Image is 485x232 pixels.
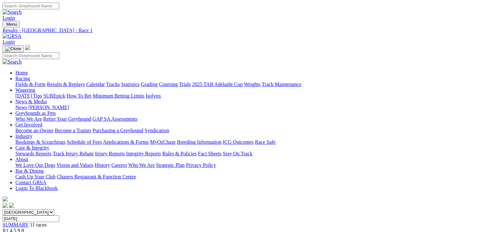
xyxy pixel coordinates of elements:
[53,151,94,156] a: Track Injury Rebate
[5,46,21,51] img: Close
[15,70,28,75] a: Home
[47,82,85,87] a: Results & Replays
[145,128,169,133] a: Syndication
[57,174,136,179] a: Chasers Restaurant & Function Centre
[15,128,54,133] a: Become an Owner
[126,151,161,156] a: Integrity Reports
[15,93,42,99] a: [DATE] Tips
[30,222,46,228] span: 11 races
[15,174,482,180] div: Bar & Dining
[150,139,176,145] a: MyOzChase
[95,162,110,168] a: History
[15,133,32,139] a: Industry
[15,82,46,87] a: Fields & Form
[159,82,178,87] a: Coursing
[177,139,222,145] a: Breeding Information
[244,82,261,87] a: Weights
[15,168,44,174] a: Bar & Dining
[15,162,482,168] div: About
[15,162,55,168] a: We Love Our Dogs
[162,151,197,156] a: Rules & Policies
[3,28,482,33] a: Results - [GEOGRAPHIC_DATA] - Race 1
[86,82,105,87] a: Calendar
[15,105,482,110] div: News & Media
[111,162,127,168] a: Careers
[6,22,17,27] span: Menu
[186,162,216,168] a: Privacy Policy
[15,105,27,110] a: News
[3,215,59,222] input: Select date
[15,157,28,162] a: About
[198,151,222,156] a: Fact Sheets
[67,93,92,99] a: How To Bet
[3,203,8,208] img: facebook.svg
[179,82,191,87] a: Trials
[106,82,120,87] a: Tracks
[3,222,29,228] a: SUMMARY
[3,45,24,52] button: Toggle navigation
[67,139,102,145] a: Schedule of Fees
[15,145,49,150] a: Care & Integrity
[28,105,69,110] a: [PERSON_NAME]
[15,110,56,116] a: Greyhounds as Pets
[3,9,22,15] img: Search
[262,82,301,87] a: Track Maintenance
[95,151,125,156] a: Injury Reports
[15,93,482,99] div: Wagering
[15,185,58,191] a: Login To Blackbook
[15,99,47,104] a: News & Media
[15,76,30,81] a: Racing
[15,139,65,145] a: Bookings & Scratchings
[15,122,42,127] a: Get Involved
[128,162,155,168] a: Who We Are
[146,93,161,99] a: Isolynx
[55,128,91,133] a: Become a Trainer
[3,21,20,28] button: Toggle navigation
[15,180,46,185] a: Contact GRSA
[3,52,59,59] input: Search
[15,128,482,133] div: Get Involved
[93,116,138,122] a: GAP SA Assessments
[15,87,35,93] a: Wagering
[255,139,275,145] a: Race Safe
[3,33,21,39] img: GRSA
[15,174,55,179] a: Cash Up Your Club
[3,59,22,65] img: Search
[3,3,59,9] input: Search
[25,45,30,50] img: logo-grsa-white.png
[103,139,149,145] a: Applications & Forms
[141,82,158,87] a: Grading
[3,15,15,21] a: Login
[15,116,482,122] div: Greyhounds as Pets
[15,151,51,156] a: Stewards Reports
[15,116,42,122] a: Who We Are
[15,151,482,157] div: Care & Integrity
[3,196,8,202] img: logo-grsa-white.png
[15,139,482,145] div: Industry
[192,82,243,87] a: 2025 TAB Adelaide Cup
[93,93,144,99] a: Minimum Betting Limits
[121,82,140,87] a: Statistics
[15,82,482,87] div: Racing
[43,116,91,122] a: Retire Your Greyhound
[56,162,93,168] a: Vision and Values
[223,139,254,145] a: ICG Outcomes
[93,128,143,133] a: Purchasing a Greyhound
[223,151,252,156] a: Stay On Track
[9,203,14,208] img: twitter.svg
[3,39,15,45] a: Login
[156,162,185,168] a: Strategic Plan
[43,93,65,99] a: SUREpick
